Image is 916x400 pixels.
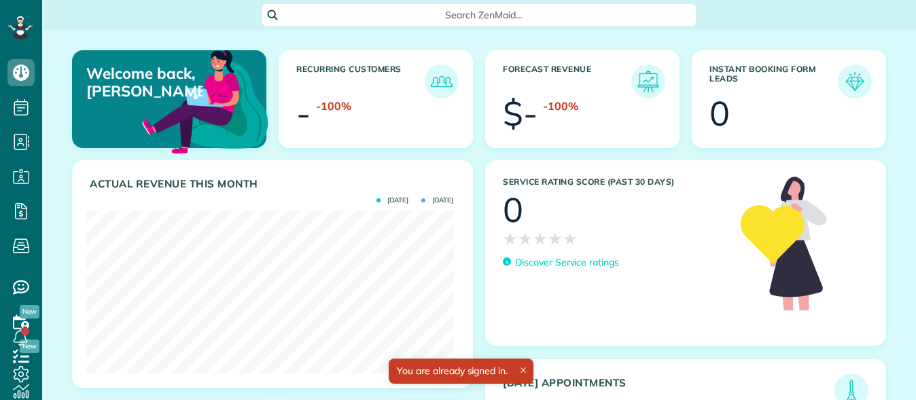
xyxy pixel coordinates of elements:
[316,98,351,114] div: -100%
[709,96,730,130] div: 0
[296,65,425,98] h3: Recurring Customers
[20,305,39,319] span: New
[389,359,533,384] div: You are already signed in.
[503,227,518,251] span: ★
[376,197,408,204] span: [DATE]
[841,68,868,95] img: icon_form_leads-04211a6a04a5b2264e4ee56bc0799ec3eb69b7e499cbb523a139df1d13a81ae0.png
[563,227,578,251] span: ★
[428,68,455,95] img: icon_recurring_customers-cf858462ba22bcd05b5a5880d41d6543d210077de5bb9ebc9590e49fd87d84ed.png
[421,197,453,204] span: [DATE]
[543,98,578,114] div: -100%
[139,35,271,166] img: dashboard_welcome-42a62b7d889689a78055ac9021e634bf52bae3f8056760290aed330b23ab8690.png
[503,65,631,98] h3: Forecast Revenue
[635,68,662,95] img: icon_forecast_revenue-8c13a41c7ed35a8dcfafea3cbb826a0462acb37728057bba2d056411b612bbbe.png
[709,65,838,98] h3: Instant Booking Form Leads
[503,96,538,130] div: $-
[515,255,619,270] p: Discover Service ratings
[90,178,459,190] h3: Actual Revenue this month
[518,227,533,251] span: ★
[86,65,202,101] p: Welcome back, [PERSON_NAME]!
[548,227,563,251] span: ★
[503,177,727,187] h3: Service Rating score (past 30 days)
[296,96,311,130] div: -
[533,227,548,251] span: ★
[503,193,523,227] div: 0
[503,255,619,270] a: Discover Service ratings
